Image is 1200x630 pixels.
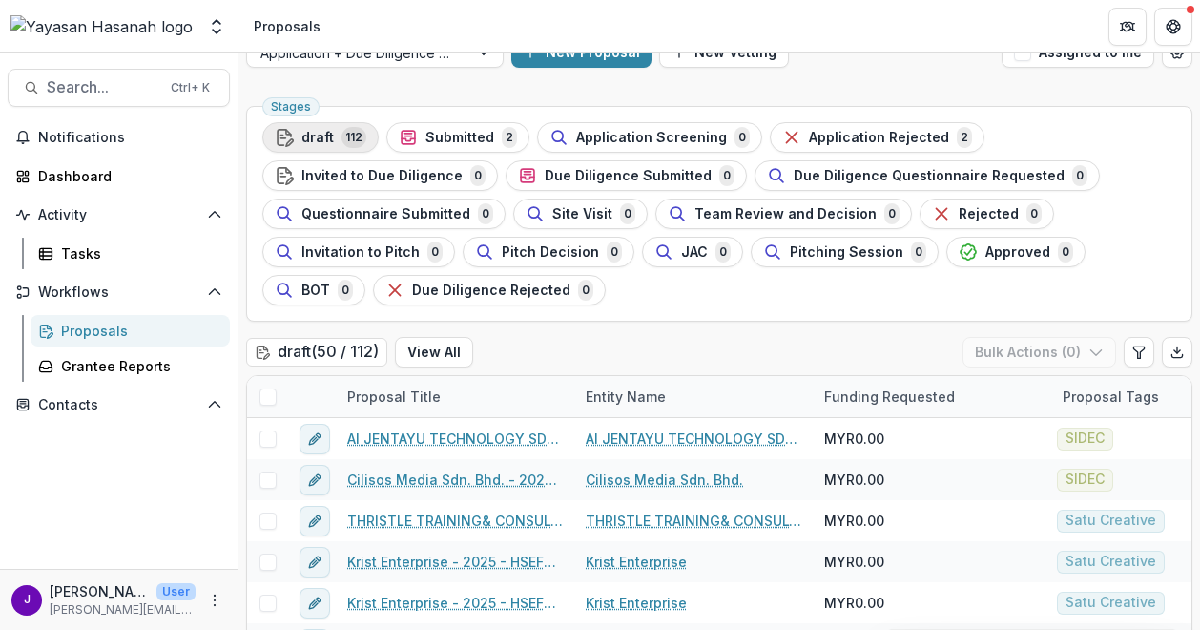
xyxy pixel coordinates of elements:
[478,203,493,224] span: 0
[957,127,972,148] span: 2
[38,284,199,301] span: Workflows
[341,127,366,148] span: 112
[301,283,330,299] span: BOT
[271,100,311,114] span: Stages
[470,165,486,186] span: 0
[31,350,230,382] a: Grantee Reports
[301,130,334,146] span: draft
[824,552,884,572] span: MYR0.00
[959,206,1019,222] span: Rejected
[24,594,31,606] div: Jeffrey
[38,207,199,223] span: Activity
[336,387,452,407] div: Proposal Title
[300,424,330,454] button: edit
[61,321,215,341] div: Proposals
[813,387,966,407] div: Funding Requested
[607,241,622,262] span: 0
[8,277,230,307] button: Open Workflows
[824,511,884,531] span: MYR0.00
[1124,337,1154,367] button: Edit table settings
[300,588,330,619] button: edit
[586,470,743,490] a: Cilisos Media Sdn. Bhd.
[574,376,813,417] div: Entity Name
[884,203,900,224] span: 0
[790,244,903,261] span: Pitching Session
[1058,241,1073,262] span: 0
[301,244,420,261] span: Invitation to Pitch
[1026,203,1042,224] span: 0
[47,78,159,96] span: Search...
[655,199,912,229] button: Team Review and Decision0
[31,238,230,269] a: Tasks
[755,160,1100,191] button: Due Diligence Questionnaire Requested0
[262,237,455,267] button: Invitation to Pitch0
[552,206,612,222] span: Site Visit
[502,244,599,261] span: Pitch Decision
[338,280,353,301] span: 0
[347,552,563,572] a: Krist Enterprise - 2025 - HSEF2025 - Satu Creative
[8,199,230,230] button: Open Activity
[642,237,743,267] button: JAC0
[734,127,750,148] span: 0
[203,8,230,46] button: Open entity switcher
[336,376,574,417] div: Proposal Title
[513,199,648,229] button: Site Visit0
[254,16,321,36] div: Proposals
[8,69,230,107] button: Search...
[262,275,365,305] button: BOT0
[50,581,149,601] p: [PERSON_NAME]
[578,280,593,301] span: 0
[347,429,563,449] a: AI JENTAYU TECHNOLOGY SDN BHD - 2025 - HSEF2025 - SIDEC
[347,511,563,531] a: THRISTLE TRAINING& CONSULTATION - 2025 - HSEF2025 - Satu Creative
[813,376,1051,417] div: Funding Requested
[38,166,215,186] div: Dashboard
[262,122,379,153] button: draft112
[719,165,734,186] span: 0
[586,429,801,449] a: AI JENTAYU TECHNOLOGY SDN BHD
[920,199,1054,229] button: Rejected0
[38,130,222,146] span: Notifications
[681,244,708,261] span: JAC
[620,203,635,224] span: 0
[1162,337,1192,367] button: Export table data
[824,429,884,449] span: MYR0.00
[574,387,677,407] div: Entity Name
[586,593,687,613] a: Krist Enterprise
[1072,165,1087,186] span: 0
[203,589,226,612] button: More
[425,130,494,146] span: Submitted
[61,356,215,376] div: Grantee Reports
[61,243,215,263] div: Tasks
[246,12,328,40] nav: breadcrumb
[38,397,199,413] span: Contacts
[8,122,230,153] button: Notifications
[751,237,939,267] button: Pitching Session0
[586,511,801,531] a: THRISTLE TRAINING& CONSULTATION
[911,241,926,262] span: 0
[347,470,563,490] a: Cilisos Media Sdn. Bhd. - 2025 - HSEF2025 - SIDEC
[1051,387,1170,407] div: Proposal Tags
[694,206,877,222] span: Team Review and Decision
[301,206,470,222] span: Questionnaire Submitted
[427,241,443,262] span: 0
[985,244,1050,261] span: Approved
[10,15,193,38] img: Yayasan Hasanah logo
[809,130,949,146] span: Application Rejected
[8,389,230,420] button: Open Contacts
[506,160,747,191] button: Due Diligence Submitted0
[395,337,473,367] button: View All
[300,506,330,536] button: edit
[31,315,230,346] a: Proposals
[770,122,984,153] button: Application Rejected2
[545,168,712,184] span: Due Diligence Submitted
[946,237,1086,267] button: Approved0
[463,237,634,267] button: Pitch Decision0
[412,283,570,299] span: Due Diligence Rejected
[962,337,1116,367] button: Bulk Actions (0)
[715,241,731,262] span: 0
[262,199,506,229] button: Questionnaire Submitted0
[301,168,463,184] span: Invited to Due Diligence
[537,122,762,153] button: Application Screening0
